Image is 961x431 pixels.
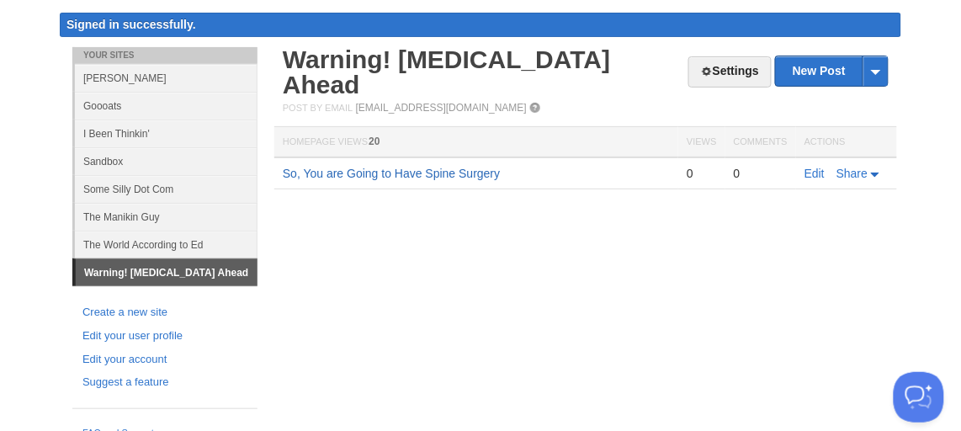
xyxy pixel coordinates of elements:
[60,13,901,37] div: Signed in successfully.
[274,127,678,158] th: Homepage Views
[75,120,258,147] a: I Been Thinkin'
[76,259,258,286] a: Warning! [MEDICAL_DATA] Ahead
[734,166,788,181] div: 0
[75,203,258,231] a: The Manikin Guy
[75,231,258,258] a: The World According to Ed
[82,327,247,345] a: Edit your user profile
[75,64,258,92] a: [PERSON_NAME]
[72,47,258,64] li: Your Sites
[369,136,380,147] span: 20
[82,351,247,369] a: Edit your account
[776,56,888,86] a: New Post
[688,56,772,88] a: Settings
[75,92,258,120] a: Goooats
[804,167,825,180] a: Edit
[75,175,258,203] a: Some Silly Dot Com
[283,167,500,180] a: So, You are Going to Have Spine Surgery
[75,147,258,175] a: Sandbox
[678,127,725,158] th: Views
[283,45,610,98] a: Warning! [MEDICAL_DATA] Ahead
[356,102,527,114] a: [EMAIL_ADDRESS][DOMAIN_NAME]
[894,372,944,423] iframe: Help Scout Beacon - Open
[796,127,897,158] th: Actions
[725,127,796,158] th: Comments
[283,103,353,113] span: Post by Email
[82,304,247,322] a: Create a new site
[836,167,868,180] span: Share
[687,166,716,181] div: 0
[82,374,247,391] a: Suggest a feature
